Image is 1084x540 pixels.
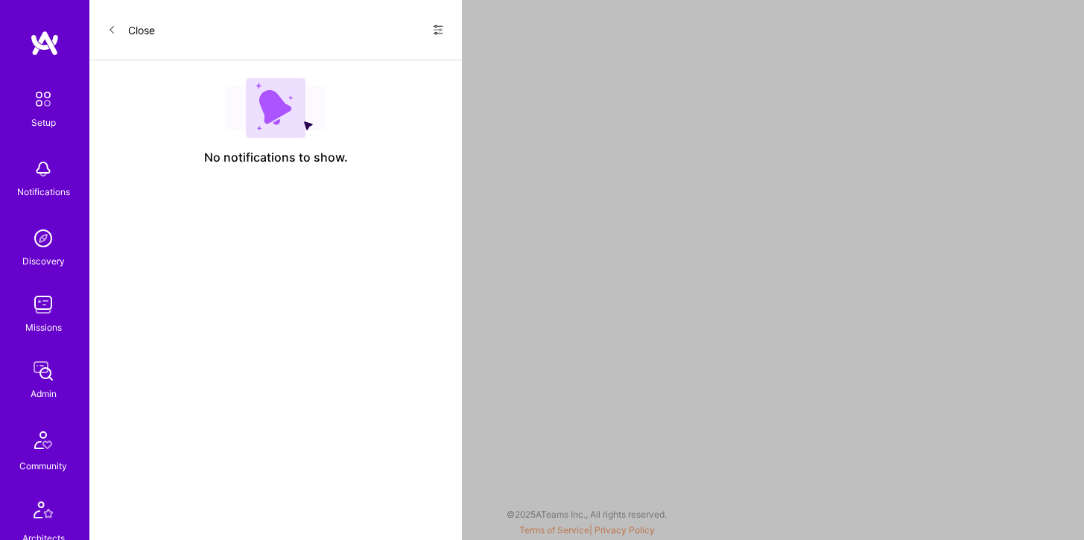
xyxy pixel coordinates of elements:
[25,422,61,458] img: Community
[204,150,348,165] span: No notifications to show.
[107,18,155,42] button: Close
[17,184,70,200] div: Notifications
[31,115,56,130] div: Setup
[25,320,62,335] div: Missions
[30,30,60,57] img: logo
[28,290,58,320] img: teamwork
[28,223,58,253] img: discovery
[31,386,57,401] div: Admin
[28,356,58,386] img: admin teamwork
[28,154,58,184] img: bell
[28,83,59,115] img: setup
[25,495,61,530] img: Architects
[22,253,65,269] div: Discovery
[226,78,325,138] img: empty
[19,458,67,474] div: Community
